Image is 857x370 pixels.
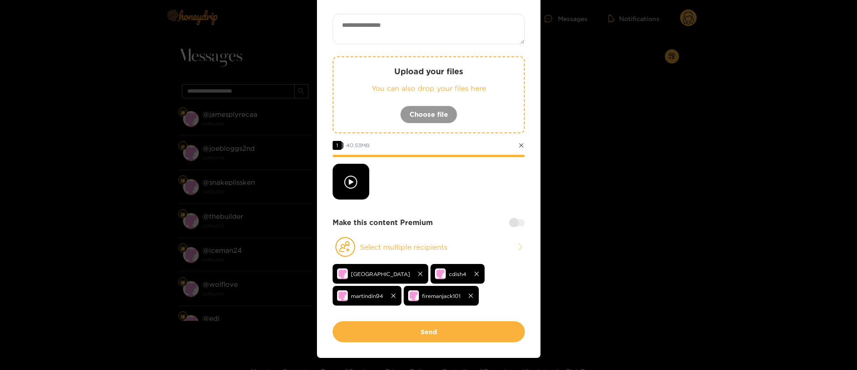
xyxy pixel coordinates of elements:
span: 1 [333,141,342,150]
img: no-avatar.png [435,268,446,279]
button: Select multiple recipients [333,237,525,257]
img: no-avatar.png [337,268,348,279]
span: cdish4 [449,269,466,279]
button: Send [333,321,525,342]
span: [GEOGRAPHIC_DATA] [351,269,410,279]
img: no-avatar.png [337,290,348,301]
img: no-avatar.png [408,290,419,301]
strong: Make this content Premium [333,217,433,228]
p: Upload your files [351,66,506,77]
span: firemanjack101 [422,291,460,301]
p: You can also drop your files here [351,83,506,94]
span: martindin94 [351,291,383,301]
button: Choose file [400,106,457,123]
span: 40.53 MB [346,142,370,148]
